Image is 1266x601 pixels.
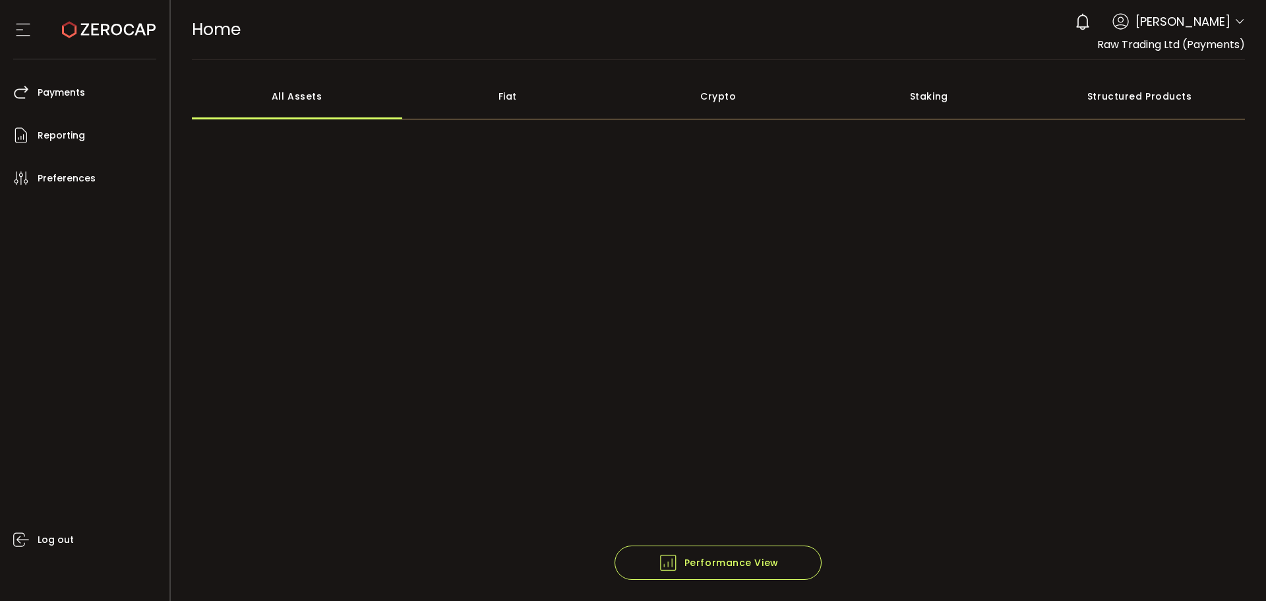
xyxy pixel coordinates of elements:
span: Home [192,18,241,41]
span: [PERSON_NAME] [1135,13,1230,30]
button: Performance View [615,546,822,580]
div: Fiat [402,73,613,119]
iframe: Chat Widget [1200,538,1266,601]
span: Reporting [38,126,85,145]
span: Preferences [38,169,96,188]
span: Performance View [658,553,779,573]
span: Raw Trading Ltd (Payments) [1097,37,1245,52]
div: Crypto [613,73,824,119]
span: Payments [38,83,85,102]
span: Log out [38,530,74,550]
div: All Assets [192,73,403,119]
div: Structured Products [1035,73,1246,119]
div: Staking [824,73,1035,119]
